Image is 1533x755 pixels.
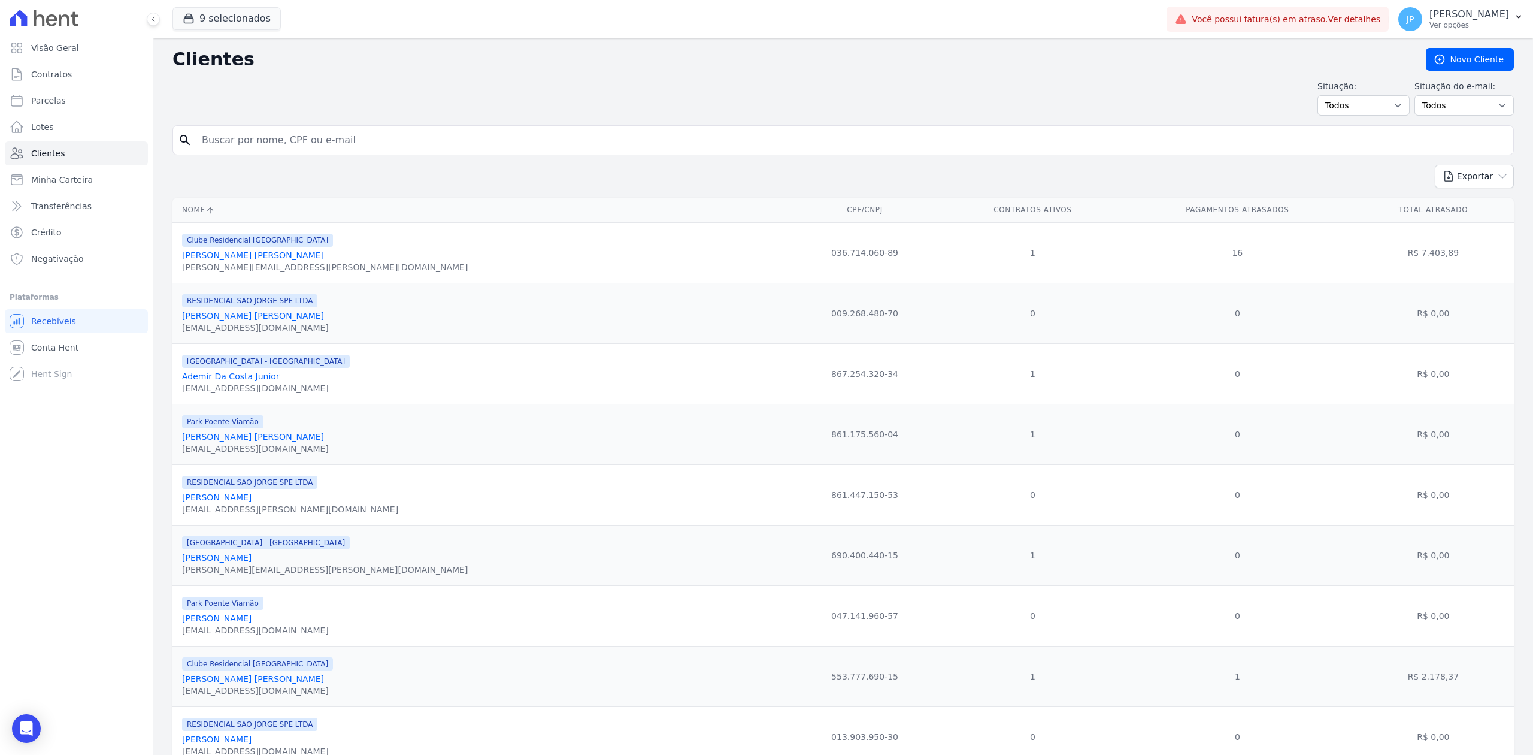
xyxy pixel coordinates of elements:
[12,714,41,743] div: Open Intercom Messenger
[31,200,92,212] span: Transferências
[943,198,1122,222] th: Contratos Ativos
[172,49,1407,70] h2: Clientes
[182,657,333,671] span: Clube Residencial [GEOGRAPHIC_DATA]
[31,42,79,54] span: Visão Geral
[5,221,148,244] a: Crédito
[786,404,943,464] td: 861.175.560-04
[182,503,398,515] div: [EMAIL_ADDRESS][PERSON_NAME][DOMAIN_NAME]
[182,685,333,697] div: [EMAIL_ADDRESS][DOMAIN_NAME]
[786,646,943,706] td: 553.777.690-15
[31,174,93,186] span: Minha Carteira
[178,133,192,147] i: search
[5,89,148,113] a: Parcelas
[786,464,943,525] td: 861.447.150-53
[1122,222,1353,283] td: 16
[31,147,65,159] span: Clientes
[182,443,329,455] div: [EMAIL_ADDRESS][DOMAIN_NAME]
[943,343,1122,404] td: 1
[5,309,148,333] a: Recebíveis
[172,198,786,222] th: Nome
[31,342,78,354] span: Conta Hent
[1429,20,1509,30] p: Ver opções
[943,404,1122,464] td: 1
[5,336,148,360] a: Conta Hent
[31,226,62,238] span: Crédito
[1353,585,1514,646] td: R$ 0,00
[182,614,252,623] a: [PERSON_NAME]
[5,194,148,218] a: Transferências
[5,168,148,192] a: Minha Carteira
[10,290,143,304] div: Plataformas
[182,234,333,247] span: Clube Residencial [GEOGRAPHIC_DATA]
[31,315,76,327] span: Recebíveis
[31,95,66,107] span: Parcelas
[182,476,317,489] span: RESIDENCIAL SAO JORGE SPE LTDA
[1122,464,1353,525] td: 0
[1353,404,1514,464] td: R$ 0,00
[943,464,1122,525] td: 0
[5,141,148,165] a: Clientes
[182,415,263,428] span: Park Poente Viamão
[786,222,943,283] td: 036.714.060-89
[1192,13,1380,26] span: Você possui fatura(s) em atraso.
[182,553,252,563] a: [PERSON_NAME]
[786,343,943,404] td: 867.254.320-34
[182,432,324,442] a: [PERSON_NAME] [PERSON_NAME]
[1353,343,1514,404] td: R$ 0,00
[1122,343,1353,404] td: 0
[1353,222,1514,283] td: R$ 7.403,89
[31,121,54,133] span: Lotes
[1414,80,1514,93] label: Situação do e-mail:
[182,311,324,321] a: [PERSON_NAME] [PERSON_NAME]
[786,198,943,222] th: CPF/CNPJ
[5,115,148,139] a: Lotes
[182,536,350,549] span: [GEOGRAPHIC_DATA] - [GEOGRAPHIC_DATA]
[1429,8,1509,20] p: [PERSON_NAME]
[182,493,252,502] a: [PERSON_NAME]
[1353,283,1514,343] td: R$ 0,00
[1317,80,1410,93] label: Situação:
[5,36,148,60] a: Visão Geral
[1435,165,1514,188] button: Exportar
[182,372,280,381] a: Ademir Da Costa Junior
[1426,48,1514,71] a: Novo Cliente
[182,597,263,610] span: Park Poente Viamão
[31,253,84,265] span: Negativação
[182,735,252,744] a: [PERSON_NAME]
[182,261,468,273] div: [PERSON_NAME][EMAIL_ADDRESS][PERSON_NAME][DOMAIN_NAME]
[786,283,943,343] td: 009.268.480-70
[5,62,148,86] a: Contratos
[943,646,1122,706] td: 1
[943,525,1122,585] td: 1
[195,128,1508,152] input: Buscar por nome, CPF ou e-mail
[182,250,324,260] a: [PERSON_NAME] [PERSON_NAME]
[182,294,317,307] span: RESIDENCIAL SAO JORGE SPE LTDA
[182,718,317,731] span: RESIDENCIAL SAO JORGE SPE LTDA
[182,355,350,368] span: [GEOGRAPHIC_DATA] - [GEOGRAPHIC_DATA]
[1328,14,1381,24] a: Ver detalhes
[172,7,281,30] button: 9 selecionados
[786,585,943,646] td: 047.141.960-57
[943,222,1122,283] td: 1
[1122,198,1353,222] th: Pagamentos Atrasados
[1353,646,1514,706] td: R$ 2.178,37
[182,322,329,334] div: [EMAIL_ADDRESS][DOMAIN_NAME]
[182,564,468,576] div: [PERSON_NAME][EMAIL_ADDRESS][PERSON_NAME][DOMAIN_NAME]
[1353,525,1514,585] td: R$ 0,00
[5,247,148,271] a: Negativação
[1353,464,1514,525] td: R$ 0,00
[182,382,350,394] div: [EMAIL_ADDRESS][DOMAIN_NAME]
[1353,198,1514,222] th: Total Atrasado
[943,585,1122,646] td: 0
[31,68,72,80] span: Contratos
[182,624,329,636] div: [EMAIL_ADDRESS][DOMAIN_NAME]
[1122,585,1353,646] td: 0
[1122,283,1353,343] td: 0
[1389,2,1533,36] button: JP [PERSON_NAME] Ver opções
[1122,525,1353,585] td: 0
[943,283,1122,343] td: 0
[1122,646,1353,706] td: 1
[1407,15,1414,23] span: JP
[1122,404,1353,464] td: 0
[786,525,943,585] td: 690.400.440-15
